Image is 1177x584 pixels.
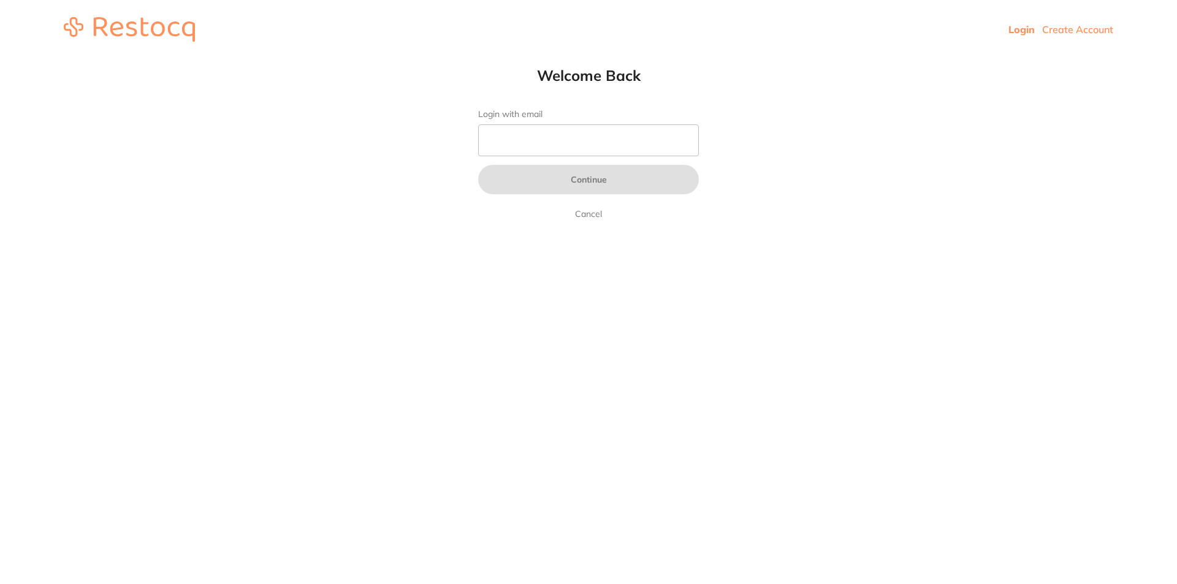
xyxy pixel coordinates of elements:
[1042,23,1113,36] a: Create Account
[478,165,699,194] button: Continue
[1008,23,1035,36] a: Login
[478,109,699,119] label: Login with email
[64,17,195,42] img: restocq_logo.svg
[573,207,604,221] a: Cancel
[454,66,723,85] h1: Welcome Back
